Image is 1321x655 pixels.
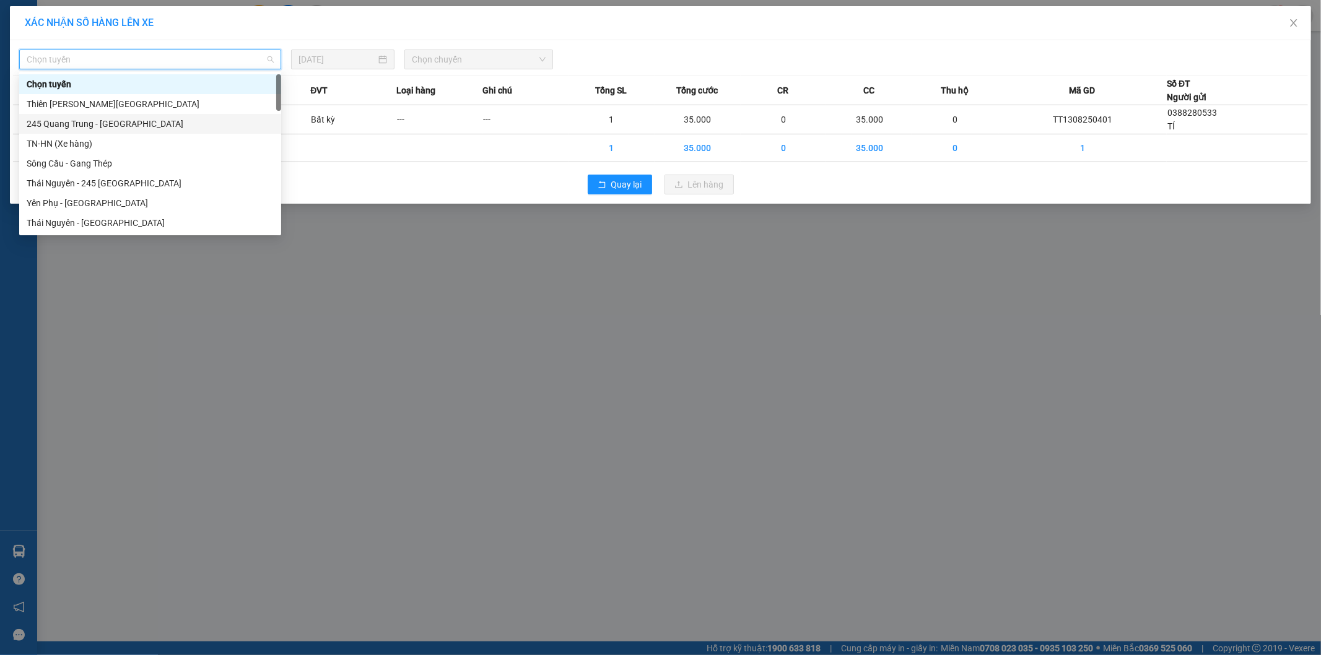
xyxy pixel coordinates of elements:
[25,17,154,28] span: XÁC NHẬN SỐ HÀNG LÊN XE
[27,117,274,131] div: 245 Quang Trung - [GEOGRAPHIC_DATA]
[19,114,281,134] div: 245 Quang Trung - Thái Nguyên
[299,53,376,66] input: 13/08/2025
[741,134,827,162] td: 0
[1276,6,1311,41] button: Close
[676,84,718,97] span: Tổng cước
[27,176,274,190] div: Thái Nguyên - 245 [GEOGRAPHIC_DATA]
[482,105,569,134] td: ---
[412,50,546,69] span: Chọn chuyến
[655,105,741,134] td: 35.000
[912,105,998,134] td: 0
[27,137,274,150] div: TN-HN (Xe hàng)
[19,154,281,173] div: Sông Cầu - Gang Thép
[1289,18,1299,28] span: close
[595,84,627,97] span: Tổng SL
[116,30,518,46] li: 271 - [PERSON_NAME] - [GEOGRAPHIC_DATA] - [GEOGRAPHIC_DATA]
[27,50,274,69] span: Chọn tuyến
[1167,121,1175,131] span: TÍ
[611,178,642,191] span: Quay lại
[396,105,482,134] td: ---
[1167,77,1206,104] div: Số ĐT Người gửi
[998,105,1167,134] td: TT1308250401
[826,105,912,134] td: 35.000
[912,134,998,162] td: 0
[482,84,512,97] span: Ghi chú
[1070,84,1096,97] span: Mã GD
[15,84,185,126] b: GỬI : VP [GEOGRAPHIC_DATA]
[27,157,274,170] div: Sông Cầu - Gang Thép
[588,175,652,194] button: rollbackQuay lại
[310,105,396,134] td: Bất kỳ
[598,180,606,190] span: rollback
[826,134,912,162] td: 35.000
[310,84,328,97] span: ĐVT
[27,196,274,210] div: Yên Phụ - [GEOGRAPHIC_DATA]
[863,84,874,97] span: CC
[741,105,827,134] td: 0
[19,213,281,233] div: Thái Nguyên - Yên Phụ
[19,94,281,114] div: Thiên Đường Bảo Sơn - Thái Nguyên
[665,175,734,194] button: uploadLên hàng
[19,193,281,213] div: Yên Phụ - Thái Nguyên
[941,84,969,97] span: Thu hộ
[569,105,655,134] td: 1
[27,216,274,230] div: Thái Nguyên - [GEOGRAPHIC_DATA]
[655,134,741,162] td: 35.000
[998,134,1167,162] td: 1
[19,173,281,193] div: Thái Nguyên - 245 Quang Trung
[19,134,281,154] div: TN-HN (Xe hàng)
[1167,108,1217,118] span: 0388280533
[19,74,281,94] div: Chọn tuyến
[778,84,789,97] span: CR
[27,77,274,91] div: Chọn tuyến
[15,15,108,77] img: logo.jpg
[569,134,655,162] td: 1
[396,84,435,97] span: Loại hàng
[27,97,274,111] div: Thiên [PERSON_NAME][GEOGRAPHIC_DATA]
